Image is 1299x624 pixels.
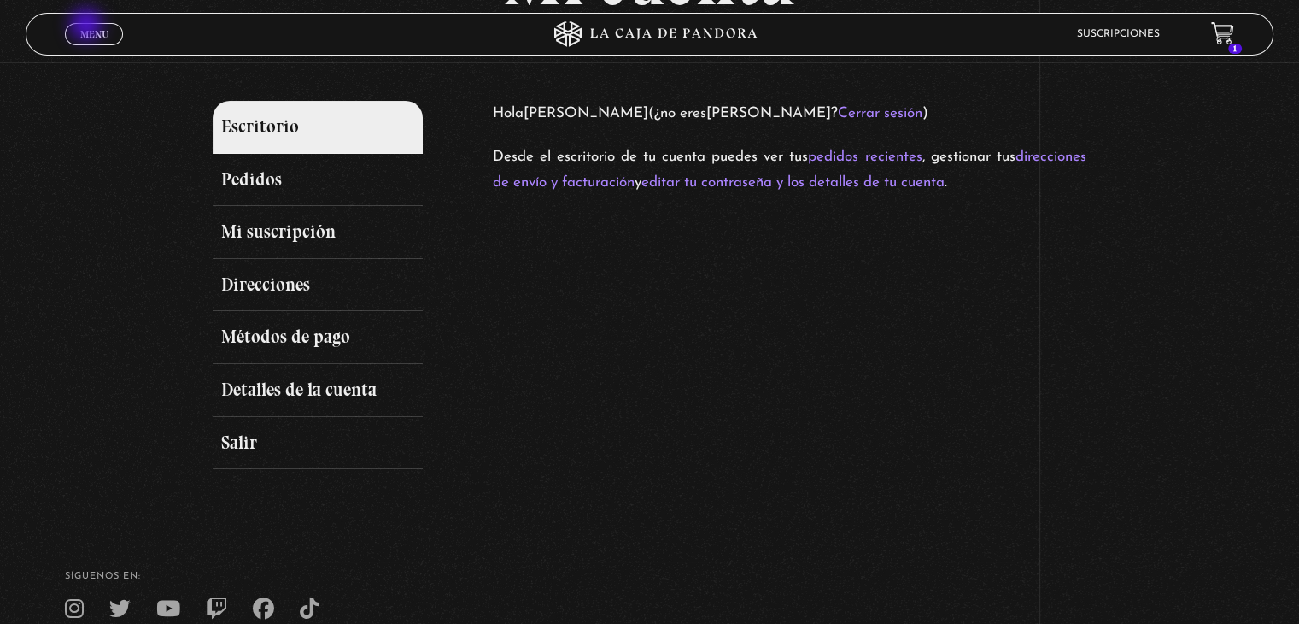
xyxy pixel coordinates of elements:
[641,175,945,190] a: editar tu contraseña y los detalles de tu cuenta
[213,311,422,364] a: Métodos de pago
[838,106,922,121] a: Cerrar sesión
[213,101,422,154] a: Escritorio
[65,572,1234,581] h4: SÍguenos en:
[74,43,114,55] span: Cerrar
[493,144,1086,197] p: Desde el escritorio de tu cuenta puedes ver tus , gestionar tus y .
[524,106,648,121] strong: [PERSON_NAME]
[80,29,108,39] span: Menu
[1211,22,1234,45] a: 1
[808,150,922,164] a: pedidos recientes
[1077,29,1160,39] a: Suscripciones
[213,154,422,207] a: Pedidos
[493,101,1086,127] p: Hola (¿no eres ? )
[706,106,831,121] strong: [PERSON_NAME]
[1228,44,1242,54] span: 1
[213,417,422,470] a: Salir
[213,364,422,417] a: Detalles de la cuenta
[213,259,422,312] a: Direcciones
[213,206,422,259] a: Mi suscripción
[213,101,475,469] nav: Páginas de cuenta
